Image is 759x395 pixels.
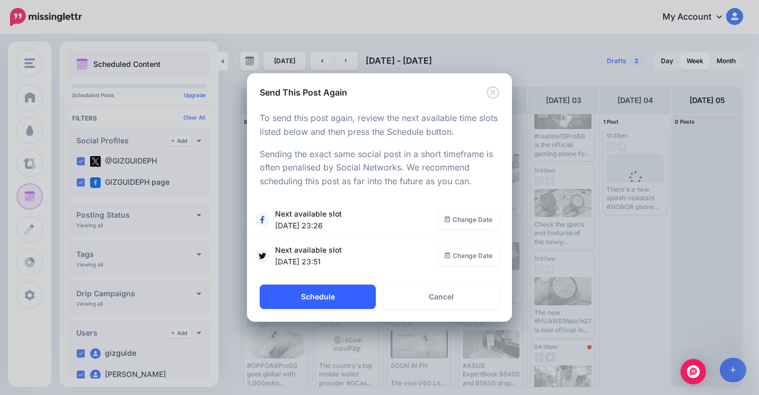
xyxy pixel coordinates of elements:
button: Schedule [260,285,376,309]
span: Next available slot [275,208,438,231]
h5: Send This Post Again [260,86,347,99]
span: Next available slot [275,244,438,268]
button: Close [487,86,499,99]
div: Open Intercom Messenger [681,359,706,384]
a: Change Date [438,210,499,229]
p: To send this post again, review the next available time slots listed below and then press the Sch... [260,111,499,139]
a: Cancel [383,285,499,309]
span: [DATE] 23:26 [275,220,433,231]
p: Sending the exact same social post in a short timeframe is often penalised by Social Networks. We... [260,148,499,189]
span: [DATE] 23:51 [275,256,433,268]
a: Change Date [438,246,499,265]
